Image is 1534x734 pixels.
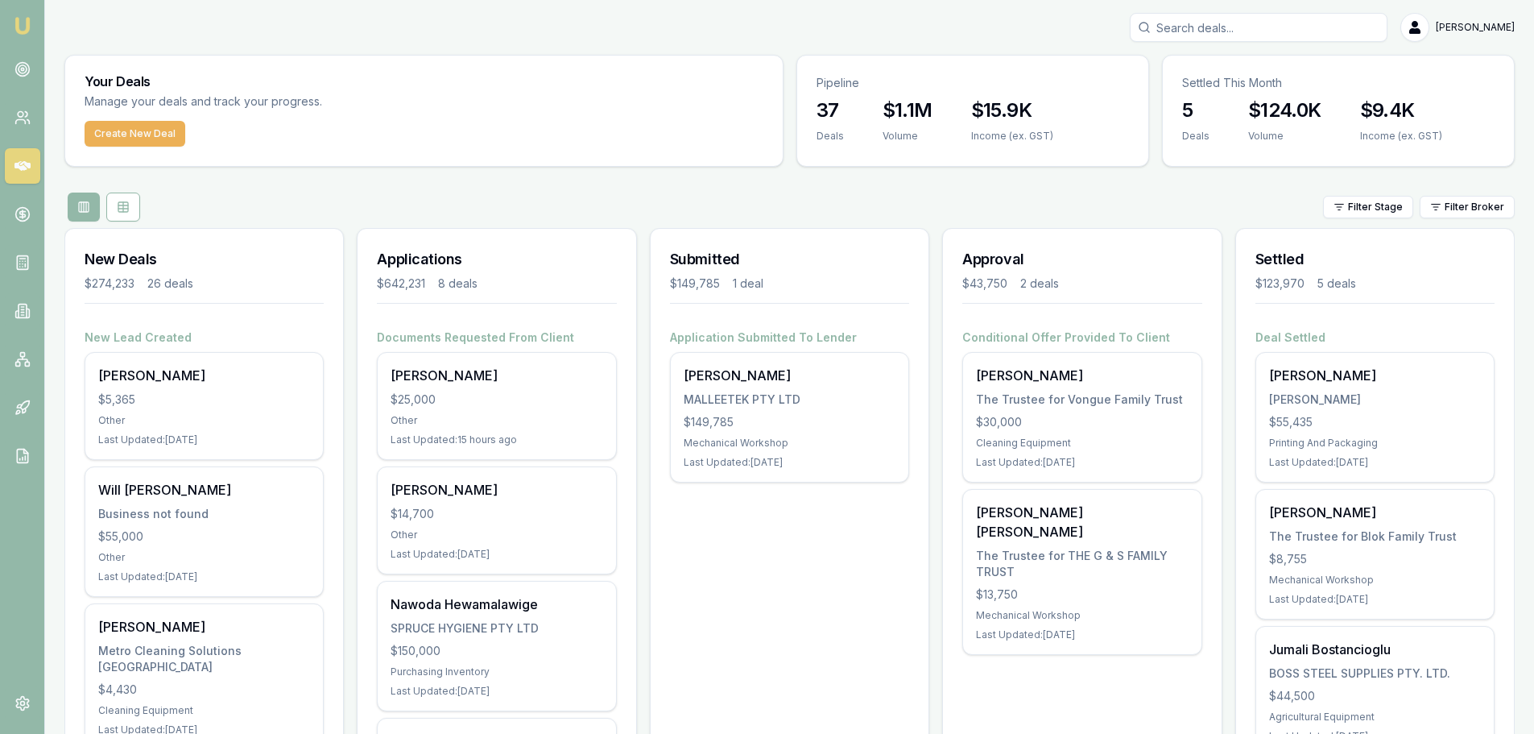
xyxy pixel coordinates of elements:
div: Mechanical Workshop [684,437,895,450]
button: Filter Stage [1323,196,1413,218]
div: Other [98,414,310,427]
button: Create New Deal [85,121,185,147]
p: Settled This Month [1182,75,1495,91]
div: Last Updated: 15 hours ago [391,433,602,446]
div: 2 deals [1020,276,1059,292]
img: emu-icon-u.png [13,16,32,35]
div: $55,000 [98,529,310,545]
div: Income (ex. GST) [971,130,1053,143]
h3: $9.4K [1360,97,1442,123]
div: $8,755 [1269,551,1481,567]
div: [PERSON_NAME] [391,366,602,385]
div: The Trustee for Blok Family Trust [1269,529,1481,545]
div: $149,785 [684,414,895,430]
div: $25,000 [391,392,602,408]
h4: Documents Requested From Client [377,330,616,346]
div: $5,365 [98,392,310,408]
div: Nawoda Hewamalawige [391,595,602,614]
div: BOSS STEEL SUPPLIES PTY. LTD. [1269,666,1481,682]
h3: Approval [962,248,1201,271]
div: The Trustee for Vongue Family Trust [976,392,1188,408]
h3: $124.0K [1248,97,1321,123]
div: $150,000 [391,643,602,659]
div: Volume [1248,130,1321,143]
div: Will [PERSON_NAME] [98,480,310,500]
div: Income (ex. GST) [1360,130,1442,143]
div: Mechanical Workshop [1269,574,1481,587]
div: MALLEETEK PTY LTD [684,392,895,408]
div: Jumali Bostancioglu [1269,640,1481,659]
div: $43,750 [962,276,1007,292]
div: Purchasing Inventory [391,666,602,678]
input: Search deals [1130,13,1387,42]
div: Last Updated: [DATE] [98,570,310,583]
div: 8 deals [438,276,478,292]
div: Last Updated: [DATE] [684,456,895,469]
h3: $1.1M [883,97,932,123]
div: [PERSON_NAME] [684,366,895,385]
div: 26 deals [147,276,193,292]
div: $44,500 [1269,688,1481,704]
div: SPRUCE HYGIENE PTY LTD [391,620,602,637]
h3: Your Deals [85,75,763,88]
h4: Conditional Offer Provided To Client [962,330,1201,346]
span: [PERSON_NAME] [1436,21,1515,34]
div: [PERSON_NAME] [98,366,310,385]
h4: Deal Settled [1255,330,1495,346]
div: Last Updated: [DATE] [391,685,602,698]
span: Filter Broker [1445,201,1504,214]
div: Business not found [98,506,310,522]
h3: 37 [817,97,844,123]
div: [PERSON_NAME] [391,480,602,500]
div: Other [391,529,602,541]
div: Cleaning Equipment [98,704,310,717]
div: 5 deals [1317,276,1356,292]
div: Deals [817,130,844,143]
div: Last Updated: [DATE] [391,548,602,561]
div: $14,700 [391,506,602,522]
div: $274,233 [85,276,134,292]
div: $55,435 [1269,414,1481,430]
button: Filter Broker [1420,196,1515,218]
div: $13,750 [976,587,1188,603]
h4: Application Submitted To Lender [670,330,909,346]
div: Last Updated: [DATE] [98,433,310,446]
h4: New Lead Created [85,330,324,346]
div: [PERSON_NAME] [PERSON_NAME] [976,503,1188,541]
p: Pipeline [817,75,1129,91]
div: Agricultural Equipment [1269,711,1481,724]
h3: Settled [1255,248,1495,271]
div: $642,231 [377,276,425,292]
div: [PERSON_NAME] [1269,503,1481,522]
div: Other [98,551,310,564]
h3: New Deals [85,248,324,271]
div: Deals [1182,130,1209,143]
div: Mechanical Workshop [976,609,1188,622]
div: $4,430 [98,682,310,698]
div: Volume [883,130,932,143]
p: Manage your deals and track your progress. [85,93,497,111]
div: Cleaning Equipment [976,437,1188,450]
div: Other [391,414,602,427]
div: Last Updated: [DATE] [1269,456,1481,469]
div: 1 deal [733,276,763,292]
div: Metro Cleaning Solutions [GEOGRAPHIC_DATA] [98,643,310,675]
div: The Trustee for THE G & S FAMILY TRUST [976,548,1188,580]
div: [PERSON_NAME] [1269,366,1481,385]
span: Filter Stage [1348,201,1403,214]
div: [PERSON_NAME] [1269,392,1481,408]
div: Last Updated: [DATE] [1269,593,1481,606]
div: [PERSON_NAME] [976,366,1188,385]
div: Last Updated: [DATE] [976,456,1188,469]
div: Last Updated: [DATE] [976,628,1188,641]
div: $149,785 [670,276,720,292]
div: [PERSON_NAME] [98,617,310,637]
div: $30,000 [976,414,1188,430]
h3: Applications [377,248,616,271]
h3: $15.9K [971,97,1053,123]
h3: Submitted [670,248,909,271]
div: Printing And Packaging [1269,437,1481,450]
h3: 5 [1182,97,1209,123]
div: $123,970 [1255,276,1305,292]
